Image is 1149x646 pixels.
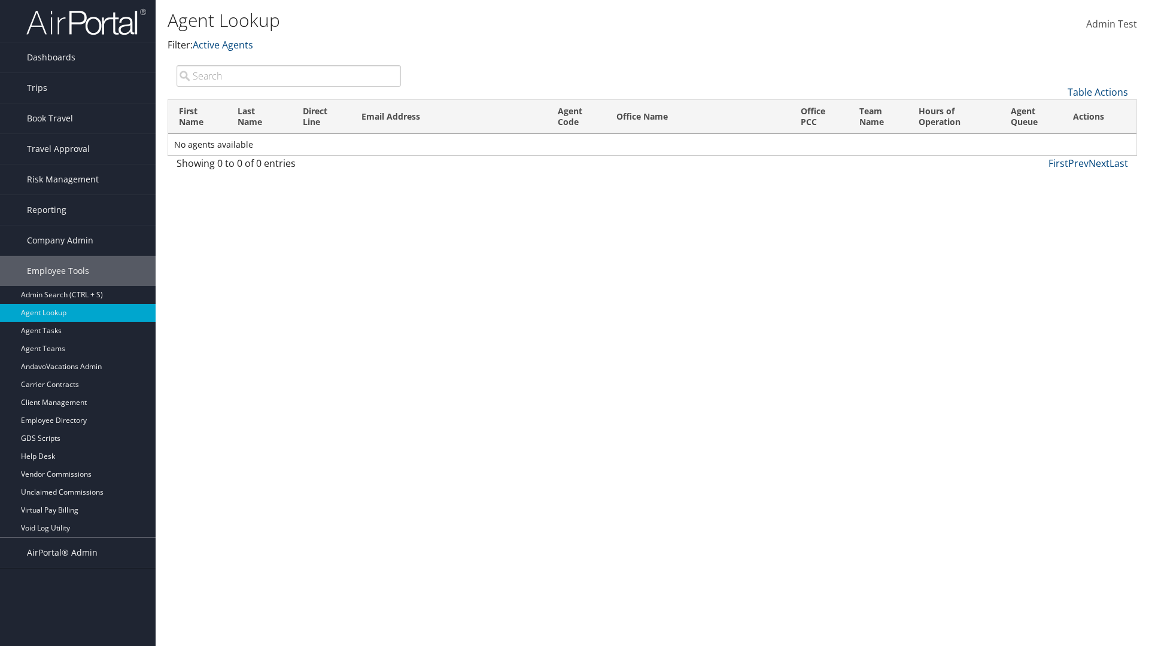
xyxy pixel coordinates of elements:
th: Last Name: activate to sort column ascending [227,100,292,134]
span: Reporting [27,195,66,225]
span: Dashboards [27,42,75,72]
a: Active Agents [193,38,253,51]
p: Filter: [168,38,814,53]
th: First Name: activate to sort column descending [168,100,227,134]
a: Prev [1068,157,1089,170]
a: Table Actions [1068,86,1128,99]
h1: Agent Lookup [168,8,814,33]
a: Admin Test [1086,6,1137,43]
input: Search [177,65,401,87]
th: Actions [1062,100,1136,134]
img: airportal-logo.png [26,8,146,36]
a: Next [1089,157,1110,170]
th: Agent Queue: activate to sort column ascending [1000,100,1062,134]
th: Office PCC: activate to sort column ascending [790,100,849,134]
span: AirPortal® Admin [27,538,98,568]
th: Team Name: activate to sort column ascending [849,100,907,134]
span: Trips [27,73,47,103]
th: Hours of Operation: activate to sort column ascending [908,100,1001,134]
a: Last [1110,157,1128,170]
div: Showing 0 to 0 of 0 entries [177,156,401,176]
td: No agents available [168,134,1136,156]
a: First [1048,157,1068,170]
span: Employee Tools [27,256,89,286]
th: Office Name: activate to sort column ascending [606,100,790,134]
th: Direct Line: activate to sort column ascending [292,100,351,134]
th: Agent Code: activate to sort column ascending [547,100,606,134]
span: Company Admin [27,226,93,255]
span: Risk Management [27,164,99,194]
span: Travel Approval [27,134,90,164]
th: Email Address: activate to sort column ascending [351,100,546,134]
span: Admin Test [1086,17,1137,31]
span: Book Travel [27,103,73,133]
